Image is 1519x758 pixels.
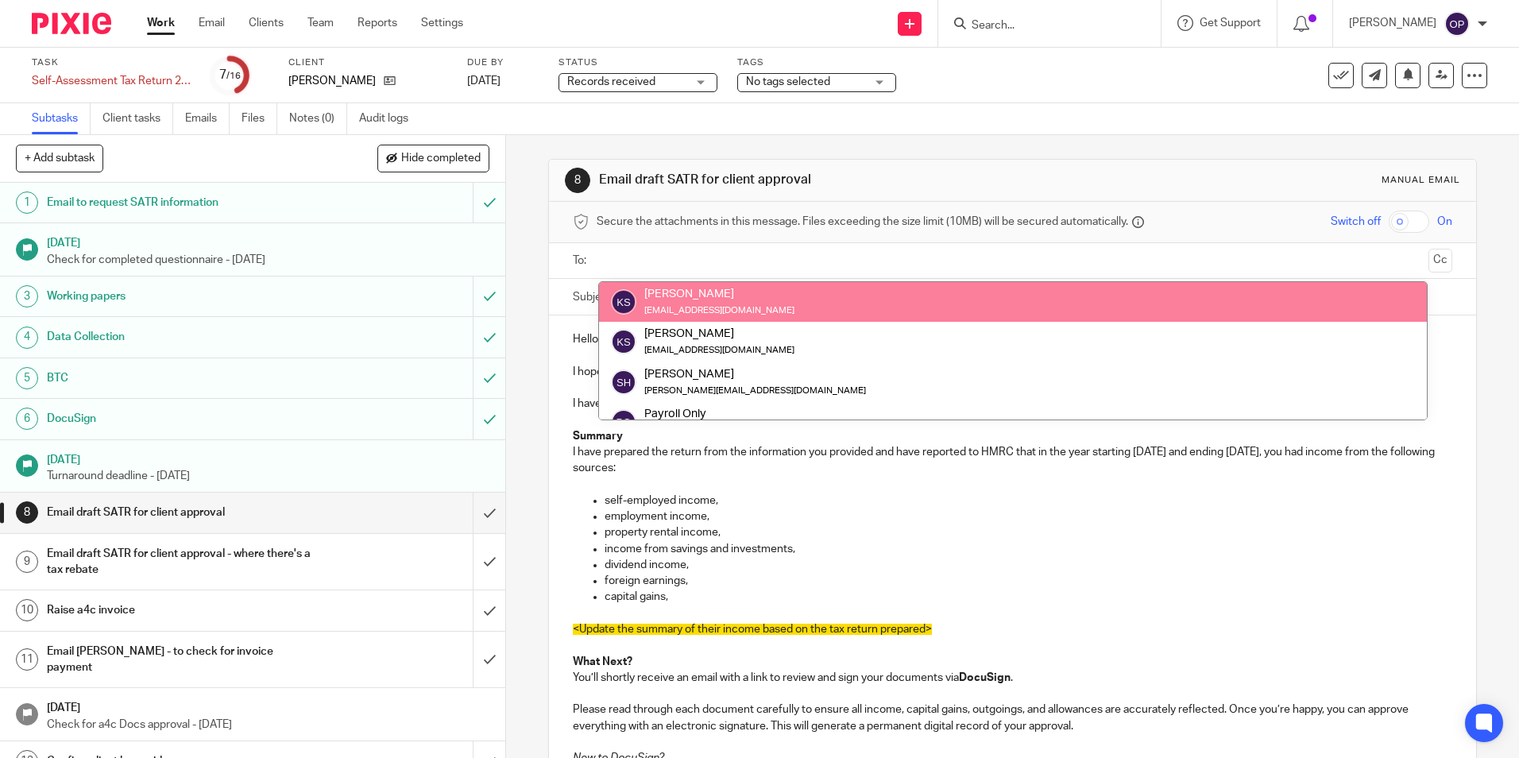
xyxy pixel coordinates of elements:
p: self-employed income, [605,493,1451,509]
div: 1 [16,191,38,214]
p: Please read through each document carefully to ensure all income, capital gains, outgoings, and a... [573,702,1451,734]
a: Clients [249,15,284,31]
a: Settings [421,15,463,31]
img: svg%3E [611,329,636,354]
a: Work [147,15,175,31]
img: svg%3E [611,409,636,435]
p: employment income, [605,509,1451,524]
a: Client tasks [102,103,173,134]
p: Check for a4c Docs approval - [DATE] [47,717,490,733]
h1: Email [PERSON_NAME] - to check for invoice payment [47,640,320,680]
div: 8 [565,168,590,193]
a: Subtasks [32,103,91,134]
label: Tags [737,56,896,69]
h1: Working papers [47,284,320,308]
a: Email [199,15,225,31]
span: Records received [567,76,655,87]
div: 4 [16,327,38,349]
h1: [DATE] [47,696,490,716]
span: On [1437,214,1452,230]
button: Cc [1428,249,1452,273]
h1: Email draft SATR for client approval [599,172,1046,188]
p: foreign earnings, [605,573,1451,589]
h1: Email to request SATR information [47,191,320,215]
input: Search [970,19,1113,33]
p: [PERSON_NAME] [1349,15,1436,31]
div: Self-Assessment Tax Return 2025 [32,73,191,89]
p: I have now completed work on your personal tax return for 2024/25 [573,396,1451,412]
strong: What Next? [573,656,632,667]
label: Due by [467,56,539,69]
div: [PERSON_NAME] [644,365,866,381]
div: 3 [16,285,38,307]
h1: [DATE] [47,231,490,251]
label: Subject: [573,289,614,305]
span: Hide completed [401,153,481,165]
p: income from savings and investments, [605,541,1451,557]
p: I have prepared the return from the information you provided and have reported to HMRC that in th... [573,444,1451,477]
label: Status [559,56,717,69]
h1: Raise a4c invoice [47,598,320,622]
small: /16 [226,72,241,80]
a: Team [307,15,334,31]
img: Pixie [32,13,111,34]
span: No tags selected [746,76,830,87]
span: Get Support [1200,17,1261,29]
h1: DocuSign [47,407,320,431]
label: Task [32,56,191,69]
p: [PERSON_NAME] [288,73,376,89]
div: 7 [219,66,241,84]
span: <Update the summary of their income based on the tax return prepared> [573,624,932,635]
a: Files [242,103,277,134]
p: dividend income, [605,557,1451,573]
span: [DATE] [467,75,501,87]
img: svg%3E [1444,11,1470,37]
p: property rental income, [605,524,1451,540]
h1: Email draft SATR for client approval [47,501,320,524]
img: svg%3E [611,369,636,395]
small: [EMAIL_ADDRESS][DOMAIN_NAME] [644,346,794,354]
h1: Data Collection [47,325,320,349]
button: Hide completed [377,145,489,172]
button: + Add subtask [16,145,103,172]
a: Emails [185,103,230,134]
h1: Email draft SATR for client approval - where there's a tax rebate [47,542,320,582]
div: 6 [16,408,38,430]
a: Audit logs [359,103,420,134]
h1: BTC [47,366,320,390]
p: You’ll shortly receive an email with a link to review and sign your documents via . [573,670,1451,686]
strong: Summary [573,431,623,442]
p: capital gains, [605,589,1451,605]
div: 5 [16,367,38,389]
small: [EMAIL_ADDRESS][DOMAIN_NAME] [644,306,794,315]
a: Notes (0) [289,103,347,134]
span: Switch off [1331,214,1381,230]
p: Turnaround deadline - [DATE] [47,468,490,484]
div: 9 [16,551,38,573]
label: Client [288,56,447,69]
h1: [DATE] [47,448,490,468]
a: Reports [358,15,397,31]
img: svg%3E [611,289,636,315]
p: Hello [PERSON_NAME] [573,331,1451,347]
div: 10 [16,599,38,621]
div: 8 [16,501,38,524]
p: Check for completed questionnaire - [DATE] [47,252,490,268]
p: I hope you are well. [573,364,1451,380]
strong: DocuSign [959,672,1011,683]
div: [PERSON_NAME] [644,286,794,302]
span: Secure the attachments in this message. Files exceeding the size limit (10MB) will be secured aut... [597,214,1128,230]
div: 11 [16,648,38,671]
label: To: [573,253,590,269]
small: [PERSON_NAME][EMAIL_ADDRESS][DOMAIN_NAME] [644,386,866,395]
div: Payroll Only [644,406,794,422]
div: [PERSON_NAME] [644,326,794,342]
div: Manual email [1382,174,1460,187]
